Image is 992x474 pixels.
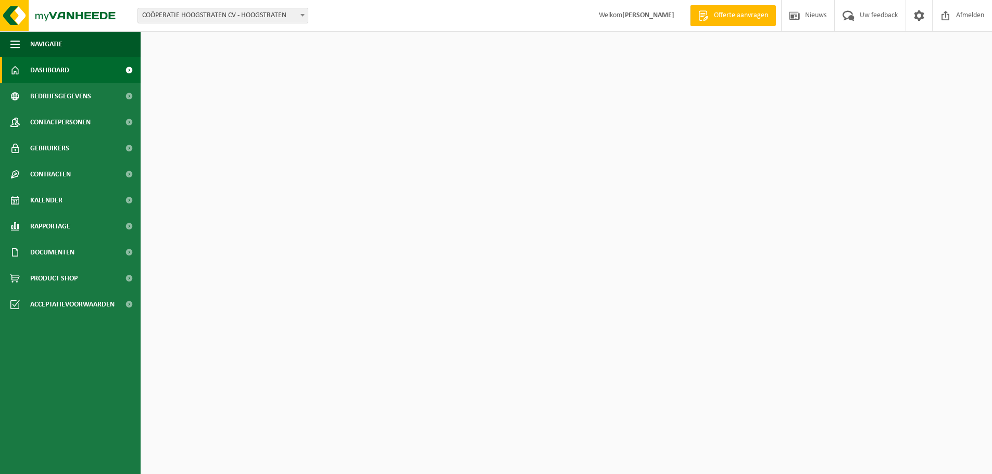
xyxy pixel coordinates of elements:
span: Product Shop [30,265,78,291]
span: Dashboard [30,57,69,83]
span: Contracten [30,161,71,187]
span: Bedrijfsgegevens [30,83,91,109]
span: Gebruikers [30,135,69,161]
strong: [PERSON_NAME] [622,11,674,19]
a: Offerte aanvragen [690,5,776,26]
span: Documenten [30,239,74,265]
span: COÖPERATIE HOOGSTRATEN CV - HOOGSTRATEN [137,8,308,23]
span: Rapportage [30,213,70,239]
span: Kalender [30,187,62,213]
span: Offerte aanvragen [711,10,771,21]
span: Contactpersonen [30,109,91,135]
span: Navigatie [30,31,62,57]
span: Acceptatievoorwaarden [30,291,115,317]
span: COÖPERATIE HOOGSTRATEN CV - HOOGSTRATEN [138,8,308,23]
